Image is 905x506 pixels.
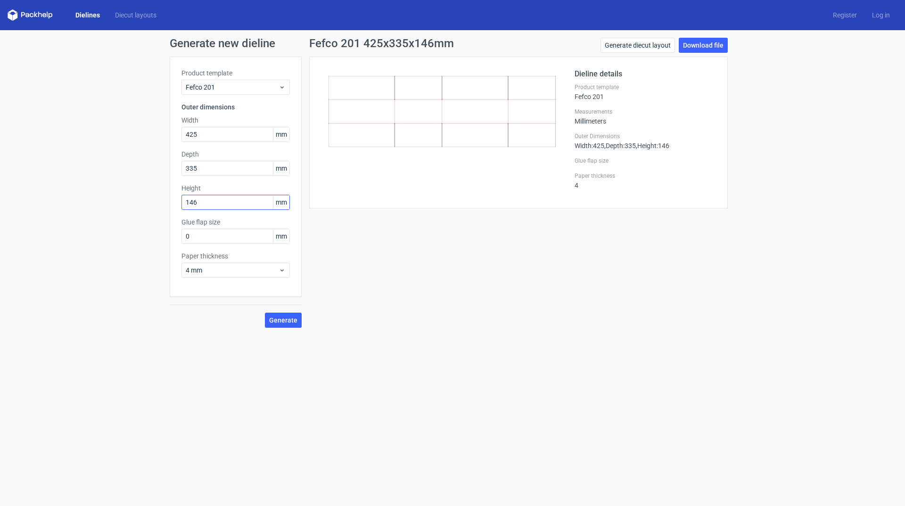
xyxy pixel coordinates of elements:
[181,149,290,159] label: Depth
[575,83,716,91] label: Product template
[273,195,289,209] span: mm
[68,10,107,20] a: Dielines
[636,142,669,149] span: , Height : 146
[186,83,279,92] span: Fefco 201
[181,116,290,125] label: Width
[107,10,164,20] a: Diecut layouts
[273,127,289,141] span: mm
[181,102,290,112] h3: Outer dimensions
[601,38,675,53] a: Generate diecut layout
[186,265,279,275] span: 4 mm
[575,172,716,180] label: Paper thickness
[181,217,290,227] label: Glue flap size
[575,108,716,116] label: Measurements
[575,142,604,149] span: Width : 425
[575,68,716,80] h2: Dieline details
[575,133,716,140] label: Outer Dimensions
[269,317,297,324] span: Generate
[679,38,728,53] a: Download file
[604,142,636,149] span: , Depth : 335
[825,10,864,20] a: Register
[575,83,716,100] div: Fefco 201
[575,157,716,165] label: Glue flap size
[575,172,716,189] div: 4
[309,38,454,49] h1: Fefco 201 425x335x146mm
[575,108,716,125] div: Millimeters
[273,229,289,243] span: mm
[265,313,302,328] button: Generate
[864,10,897,20] a: Log in
[170,38,735,49] h1: Generate new dieline
[273,161,289,175] span: mm
[181,183,290,193] label: Height
[181,251,290,261] label: Paper thickness
[181,68,290,78] label: Product template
